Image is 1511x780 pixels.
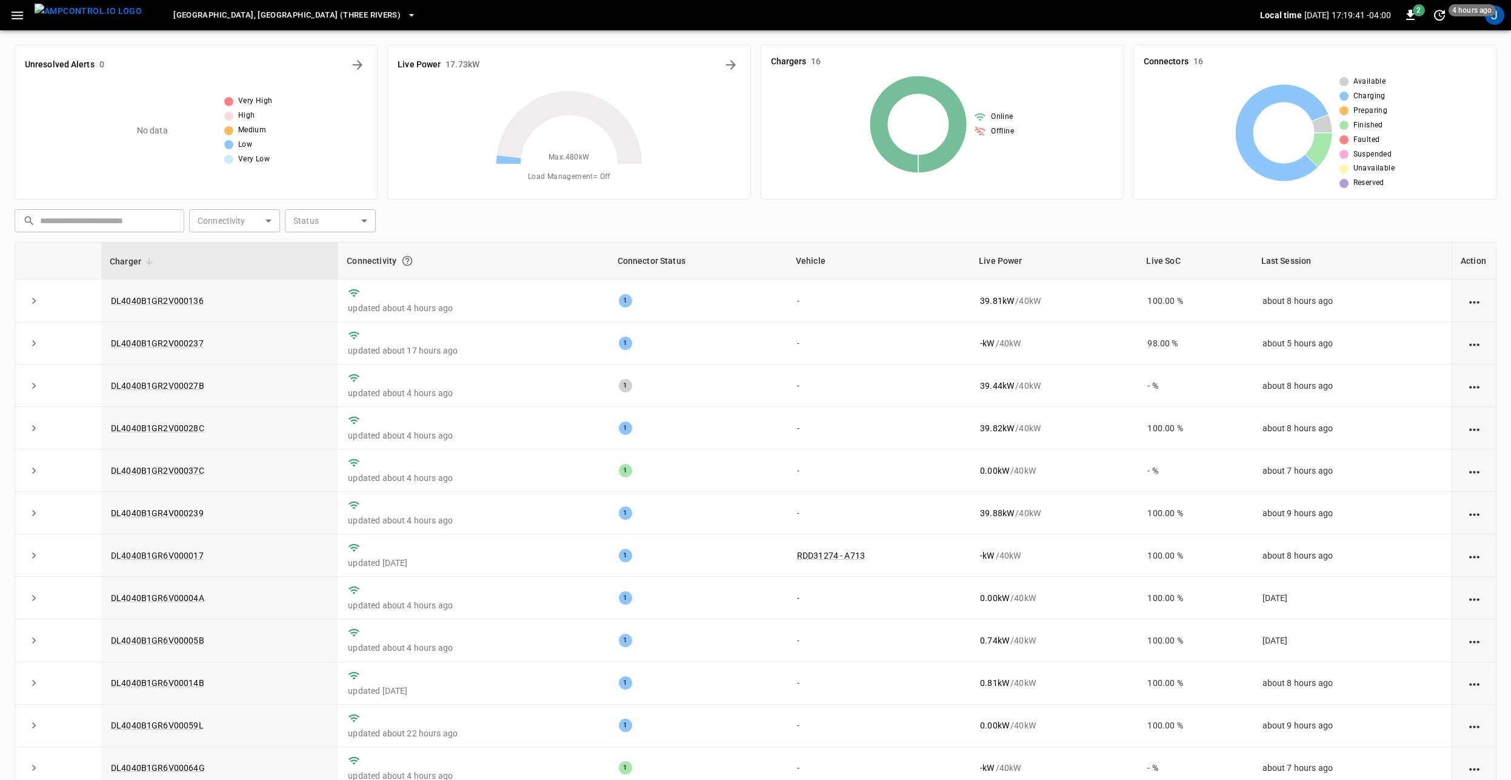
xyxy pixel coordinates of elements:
td: - % [1138,365,1252,407]
span: 4 hours ago [1449,4,1496,16]
span: Very High [238,95,273,107]
span: Faulted [1353,134,1380,146]
div: / 40 kW [980,634,1128,647]
a: DL4040B1GR6V00059L [111,721,204,730]
button: expand row [25,504,43,522]
td: - [787,449,970,492]
td: 100.00 % [1138,534,1252,577]
th: Vehicle [787,243,970,280]
th: Last Session [1253,243,1452,280]
div: Connectivity [347,250,600,272]
h6: Unresolved Alerts [25,58,95,72]
div: action cell options [1467,719,1482,731]
span: Charging [1353,90,1386,103]
p: updated about 4 hours ago [348,514,599,526]
td: [DATE] [1253,577,1452,619]
a: DL4040B1GR2V00027B [111,381,204,391]
td: about 8 hours ago [1253,407,1452,449]
div: / 40 kW [980,422,1128,434]
p: 0.81 kW [980,677,1009,689]
button: expand row [25,546,43,565]
p: updated about 4 hours ago [348,642,599,654]
td: about 8 hours ago [1253,534,1452,577]
p: - kW [980,762,994,774]
button: expand row [25,759,43,777]
td: - [787,492,970,534]
th: Live Power [970,243,1138,280]
td: - [787,365,970,407]
div: action cell options [1467,677,1482,689]
th: Live SoC [1138,243,1252,280]
td: [DATE] [1253,619,1452,662]
td: - [787,322,970,365]
h6: Chargers [771,55,807,69]
button: expand row [25,419,43,437]
div: / 40 kW [980,295,1128,307]
a: DL4040B1GR2V00028C [111,423,204,433]
span: Max. 480 kW [549,152,590,164]
span: Finished [1353,119,1383,132]
td: 100.00 % [1138,705,1252,747]
button: expand row [25,716,43,735]
div: action cell options [1467,295,1482,307]
p: updated about 17 hours ago [348,345,599,357]
td: about 7 hours ago [1253,449,1452,492]
div: 1 [619,294,632,308]
p: updated about 22 hours ago [348,727,599,739]
div: / 40 kW [980,507,1128,519]
div: action cell options [1467,422,1482,434]
p: 39.88 kW [980,507,1014,519]
span: Suspended [1353,149,1392,161]
td: 100.00 % [1138,492,1252,534]
a: DL4040B1GR6V00064G [111,763,205,773]
div: / 40 kW [980,762,1128,774]
td: - % [1138,449,1252,492]
div: 1 [619,634,632,647]
button: expand row [25,674,43,692]
td: about 5 hours ago [1253,322,1452,365]
div: 1 [619,422,632,435]
span: [GEOGRAPHIC_DATA], [GEOGRAPHIC_DATA] (Three Rivers) [173,8,401,22]
h6: 16 [1193,55,1203,69]
p: updated [DATE] [348,557,599,569]
a: DL4040B1GR2V000136 [111,296,204,306]
button: expand row [25,589,43,607]
p: updated [DATE] [348,685,599,697]
p: Local time [1260,9,1302,21]
div: 1 [619,337,632,350]
span: Available [1353,76,1386,88]
td: - [787,280,970,322]
p: 39.81 kW [980,295,1014,307]
p: No data [137,124,168,137]
button: expand row [25,377,43,395]
a: RDD31274 - A713 [797,551,865,560]
div: action cell options [1467,507,1482,519]
td: about 8 hours ago [1253,280,1452,322]
td: about 9 hours ago [1253,492,1452,534]
p: updated about 4 hours ago [348,599,599,611]
h6: 17.73 kW [445,58,479,72]
button: Connection between the charger and our software. [396,250,418,272]
button: Energy Overview [721,55,741,75]
div: action cell options [1467,550,1482,562]
td: 100.00 % [1138,662,1252,705]
p: 39.82 kW [980,422,1014,434]
h6: 16 [811,55,821,69]
div: action cell options [1467,592,1482,604]
td: 100.00 % [1138,407,1252,449]
td: 100.00 % [1138,280,1252,322]
div: / 40 kW [980,719,1128,731]
div: action cell options [1467,380,1482,392]
p: 0.00 kW [980,592,1009,604]
div: profile-icon [1485,5,1504,25]
button: expand row [25,334,43,352]
a: DL4040B1GR6V000017 [111,551,204,560]
p: [DATE] 17:19:41 -04:00 [1304,9,1391,21]
td: - [787,705,970,747]
p: 0.00 kW [980,719,1009,731]
button: [GEOGRAPHIC_DATA], [GEOGRAPHIC_DATA] (Three Rivers) [168,4,421,27]
div: / 40 kW [980,380,1128,392]
td: 98.00 % [1138,322,1252,365]
div: 1 [619,591,632,605]
span: Very Low [238,153,270,166]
